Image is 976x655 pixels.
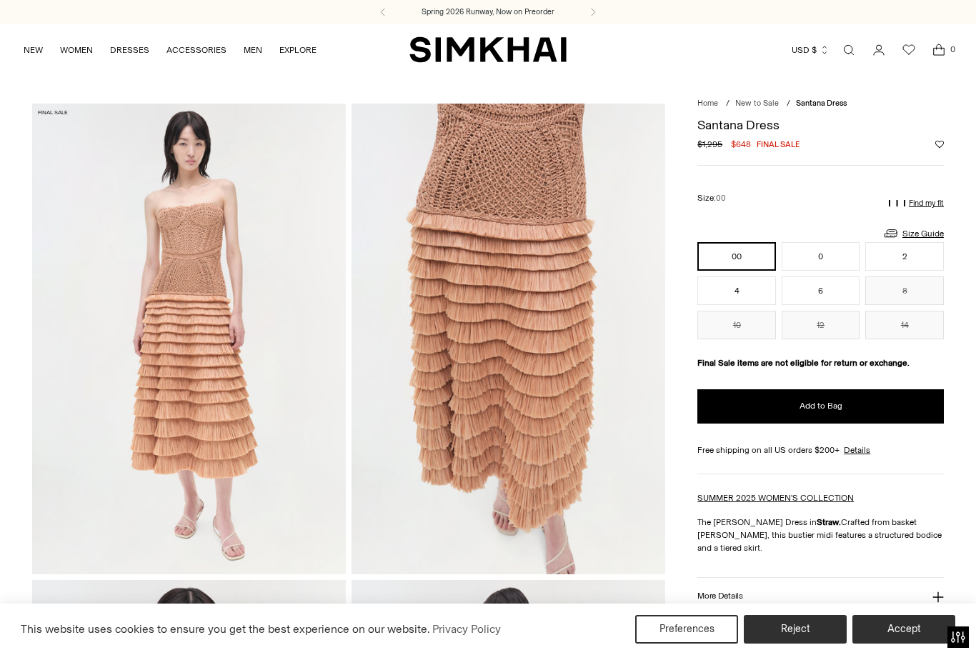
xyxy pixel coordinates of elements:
iframe: Sign Up via Text for Offers [11,601,144,644]
a: Wishlist [895,36,923,64]
button: 00 [697,242,776,271]
button: Add to Wishlist [935,140,944,149]
strong: Straw. [817,517,841,527]
div: / [787,98,790,110]
button: Accept [852,615,955,644]
a: WOMEN [60,34,93,66]
button: 8 [865,276,944,305]
a: Go to the account page [865,36,893,64]
button: 0 [782,242,860,271]
a: Size Guide [882,224,944,242]
p: The [PERSON_NAME] Dress in Crafted from basket [PERSON_NAME], this bustier midi features a struct... [697,516,944,554]
a: Home [697,99,718,108]
a: EXPLORE [279,34,317,66]
a: Details [844,444,870,456]
a: New to Sale [735,99,779,108]
span: This website uses cookies to ensure you get the best experience on our website. [21,622,430,636]
img: Santana Dress [32,104,346,574]
div: Free shipping on all US orders $200+ [697,444,944,456]
a: Open search modal [835,36,863,64]
a: NEW [24,34,43,66]
button: Preferences [635,615,738,644]
a: Privacy Policy (opens in a new tab) [430,619,503,640]
s: $1,295 [697,138,722,151]
h1: Santana Dress [697,119,944,131]
span: $648 [731,138,751,151]
a: SUMMER 2025 WOMEN'S COLLECTION [697,493,854,503]
a: Open cart modal [925,36,953,64]
a: DRESSES [110,34,149,66]
a: ACCESSORIES [166,34,226,66]
button: 6 [782,276,860,305]
span: 0 [946,43,959,56]
div: / [726,98,729,110]
span: Santana Dress [796,99,847,108]
button: 10 [697,311,776,339]
span: 00 [716,194,726,203]
a: SIMKHAI [409,36,567,64]
button: Add to Bag [697,389,944,424]
strong: Final Sale items are not eligible for return or exchange. [697,358,910,368]
button: 4 [697,276,776,305]
label: Size: [697,191,726,205]
img: Santana Dress [352,104,665,574]
button: More Details [697,578,944,614]
span: Add to Bag [800,400,842,412]
button: Reject [744,615,847,644]
nav: breadcrumbs [697,98,944,110]
button: 12 [782,311,860,339]
h3: More Details [697,591,742,601]
button: 14 [865,311,944,339]
button: 2 [865,242,944,271]
a: MEN [244,34,262,66]
button: USD $ [792,34,830,66]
